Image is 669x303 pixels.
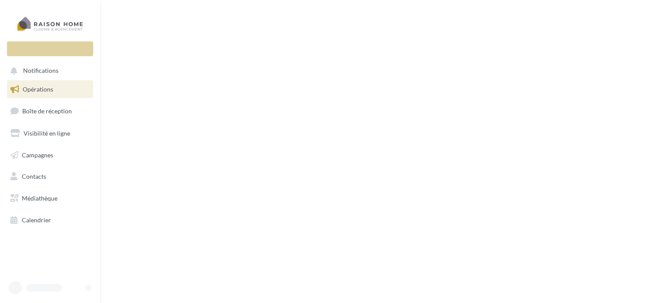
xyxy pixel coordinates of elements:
span: Opérations [23,85,53,93]
a: Calendrier [5,211,95,229]
span: Boîte de réception [22,107,72,115]
a: Contacts [5,167,95,186]
span: Médiathèque [22,194,57,202]
span: Campagnes [22,151,53,158]
a: Boîte de réception [5,102,95,120]
span: Notifications [23,67,58,75]
a: Visibilité en ligne [5,124,95,143]
a: Campagnes [5,146,95,164]
span: Contacts [22,173,46,180]
span: Visibilité en ligne [24,129,70,137]
span: Calendrier [22,216,51,224]
a: Opérations [5,80,95,99]
div: Nouvelle campagne [7,41,93,56]
a: Médiathèque [5,189,95,208]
